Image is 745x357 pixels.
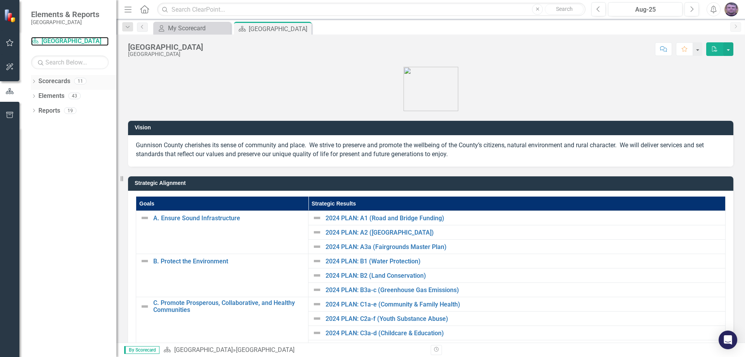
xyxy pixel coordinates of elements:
a: 2024 PLAN: C3a-d (Childcare & Education) [326,330,721,337]
button: Aug-25 [608,2,683,16]
div: » [163,346,425,355]
input: Search Below... [31,56,109,69]
a: 2024 PLAN: B2 (Land Conservation) [326,272,721,279]
a: [GEOGRAPHIC_DATA] [174,346,233,354]
a: 2024 PLAN: C2a-f (Youth Substance Abuse) [326,315,721,322]
img: Not Defined [312,271,322,280]
a: [GEOGRAPHIC_DATA] [31,37,109,46]
a: 2024 PLAN: A1 (Road and Bridge Funding) [326,215,721,222]
span: Search [556,6,573,12]
a: Elements [38,92,64,101]
a: 2024 PLAN: A3a (Fairgrounds Master Plan) [326,244,721,251]
img: Matthew Dial [724,2,738,16]
img: Not Defined [312,228,322,237]
div: 11 [74,78,87,85]
img: Not Defined [312,213,322,223]
div: [GEOGRAPHIC_DATA] [236,346,295,354]
a: Scorecards [38,77,70,86]
a: 2024 PLAN: C1a-e (Community & Family Health) [326,301,721,308]
div: [GEOGRAPHIC_DATA] [249,24,310,34]
p: Gunnison County cherishes its sense of community and place. We strive to preserve and promote the... [136,141,726,159]
img: Gunnison%20Co%20Logo%20E-small.png [404,67,458,111]
h3: Strategic Alignment [135,180,729,186]
img: ClearPoint Strategy [4,9,17,23]
div: [GEOGRAPHIC_DATA] [128,51,203,57]
span: By Scorecard [124,346,159,354]
div: 43 [68,93,81,99]
a: A. Ensure Sound Infrastructure [153,215,304,222]
div: My Scorecard [168,23,229,33]
img: Not Defined [312,314,322,323]
div: [GEOGRAPHIC_DATA] [128,43,203,51]
button: Search [545,4,584,15]
a: Reports [38,106,60,115]
small: [GEOGRAPHIC_DATA] [31,19,99,25]
img: Not Defined [140,256,149,266]
input: Search ClearPoint... [157,3,586,16]
div: Open Intercom Messenger [719,331,737,349]
a: My Scorecard [155,23,229,33]
img: Not Defined [140,213,149,223]
a: B. Protect the Environment [153,258,304,265]
a: 2024 PLAN: B3a-c (Greenhouse Gas Emissions) [326,287,721,294]
img: Not Defined [312,300,322,309]
div: Aug-25 [611,5,680,14]
img: Not Defined [312,256,322,266]
img: Not Defined [140,302,149,311]
a: 2024 PLAN: A2 ([GEOGRAPHIC_DATA]) [326,229,721,236]
img: Not Defined [312,328,322,338]
div: 19 [64,107,76,114]
img: Not Defined [312,285,322,294]
img: Not Defined [312,242,322,251]
span: Elements & Reports [31,10,99,19]
a: C. Promote Prosperous, Collaborative, and Healthy Communities [153,300,304,313]
a: 2024 PLAN: B1 (Water Protection) [326,258,721,265]
h3: Vision [135,125,729,131]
